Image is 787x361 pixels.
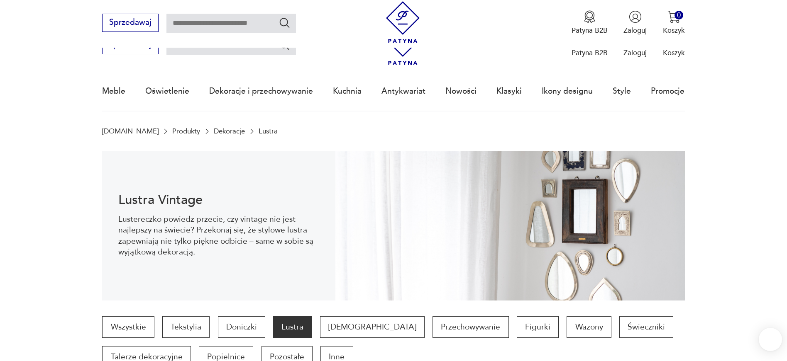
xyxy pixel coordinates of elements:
p: Zaloguj [623,26,647,35]
button: Zaloguj [623,10,647,35]
img: Ikonka użytkownika [629,10,642,23]
p: Zaloguj [623,48,647,58]
a: Ikona medaluPatyna B2B [572,10,608,35]
p: Lustra [259,127,278,135]
img: Lustra [335,151,685,300]
a: Style [613,72,631,110]
a: Produkty [172,127,200,135]
p: Lustereczko powiedz przecie, czy vintage nie jest najlepszy na świecie? Przekonaj się, że stylowe... [118,214,319,258]
a: Świeczniki [619,316,673,338]
a: [DOMAIN_NAME] [102,127,159,135]
a: Meble [102,72,125,110]
iframe: Smartsupp widget button [759,328,782,351]
a: [DEMOGRAPHIC_DATA] [320,316,425,338]
a: Doniczki [218,316,265,338]
a: Kuchnia [333,72,362,110]
a: Wszystkie [102,316,154,338]
button: Szukaj [279,17,291,29]
p: Patyna B2B [572,48,608,58]
a: Oświetlenie [145,72,189,110]
a: Antykwariat [381,72,425,110]
a: Tekstylia [162,316,210,338]
img: Ikona koszyka [667,10,680,23]
a: Sprzedawaj [102,20,158,27]
a: Ikony designu [542,72,593,110]
a: Dekoracje i przechowywanie [209,72,313,110]
div: 0 [675,11,683,19]
a: Przechowywanie [433,316,508,338]
p: Patyna B2B [572,26,608,35]
a: Figurki [517,316,559,338]
a: Lustra [273,316,312,338]
h1: Lustra Vintage [118,194,319,206]
button: Sprzedawaj [102,14,158,32]
a: Nowości [445,72,477,110]
button: Szukaj [279,39,291,51]
a: Dekoracje [214,127,245,135]
a: Wazony [567,316,611,338]
p: Koszyk [663,26,685,35]
a: Promocje [651,72,684,110]
button: 0Koszyk [663,10,685,35]
img: Ikona medalu [583,10,596,23]
img: Patyna - sklep z meblami i dekoracjami vintage [382,1,424,43]
a: Klasyki [496,72,522,110]
p: Koszyk [663,48,685,58]
button: Patyna B2B [572,10,608,35]
a: Sprzedawaj [102,42,158,49]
